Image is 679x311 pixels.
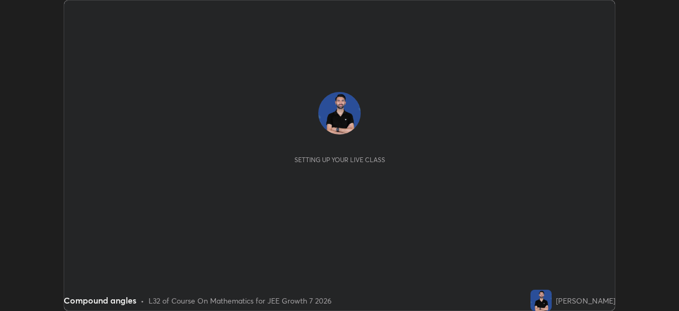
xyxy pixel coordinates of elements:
div: [PERSON_NAME] [556,295,615,306]
div: • [141,295,144,306]
div: Setting up your live class [294,156,385,164]
img: e37b414ff14749a2bd1858ade6644e15.jpg [318,92,361,135]
div: L32 of Course On Mathematics for JEE Growth 7 2026 [149,295,332,306]
div: Compound angles [64,294,136,307]
img: e37b414ff14749a2bd1858ade6644e15.jpg [530,290,552,311]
